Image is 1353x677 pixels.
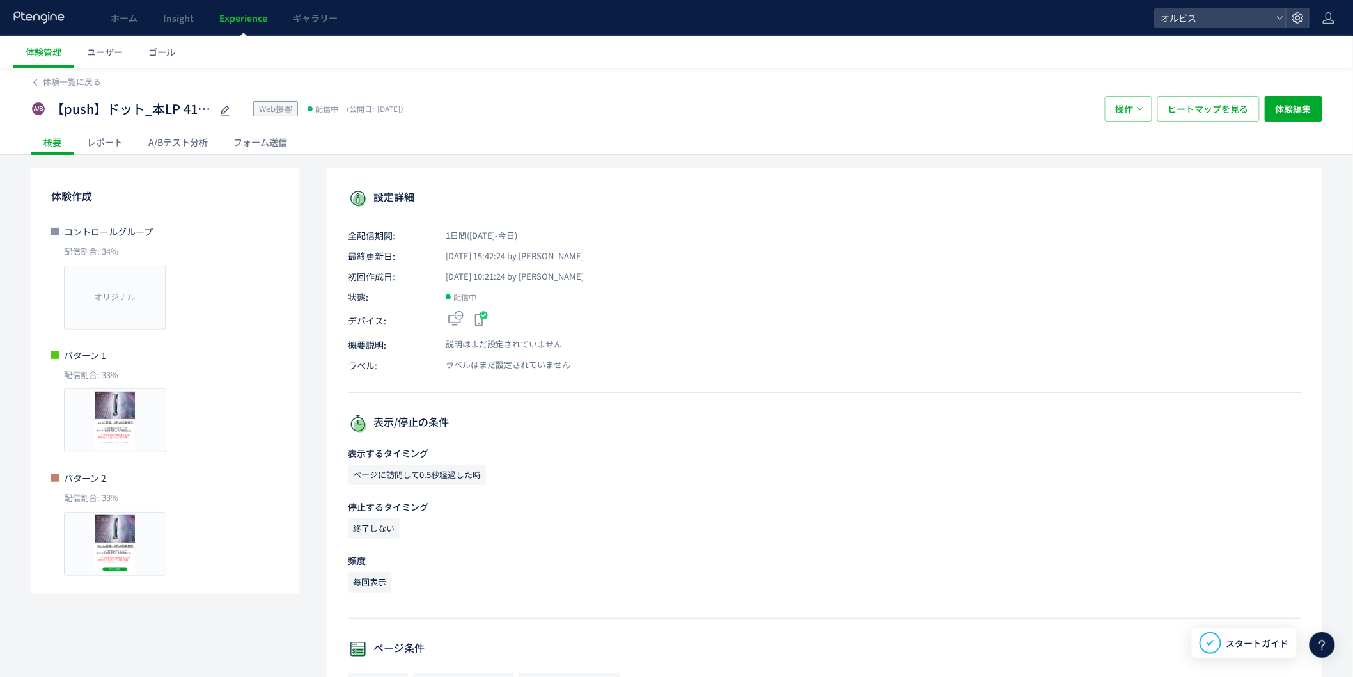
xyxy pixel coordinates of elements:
span: パターン 1 [64,349,106,362]
button: 操作 [1105,96,1152,122]
span: ホーム [111,12,137,24]
span: 体験管理 [26,45,61,58]
p: 配信割合: 34% [51,246,279,258]
span: 全配信期間: [348,229,431,242]
span: 説明はまだ設定されていません [431,338,562,351]
span: コントロールグループ [64,225,153,238]
p: 表示/停止の条件 [348,413,1302,434]
img: ad65ed1aac7d4d1731b9442998e5f2ac1755756399641.png [67,515,163,573]
span: 体験一覧に戻る [43,76,101,88]
span: 毎回表示 [348,572,391,593]
p: 体験作成 [51,186,279,206]
span: 配信中 [453,291,476,303]
span: デバイス: [348,314,431,327]
span: 状態: [348,291,431,303]
span: 表示するタイミング [348,447,428,459]
span: (公開日: [347,103,374,114]
span: 体験編集 [1276,96,1311,122]
span: [DATE] 15:42:24 by [PERSON_NAME] [431,250,584,262]
span: 配信中 [315,102,338,115]
span: Web接客 [259,102,292,115]
span: 概要説明: [348,338,431,351]
span: 頻度 [348,554,366,567]
span: ラベル: [348,359,431,372]
span: オルビス [1157,8,1271,28]
div: フォーム送信 [221,129,300,155]
span: 操作 [1116,96,1134,122]
span: [DATE]） [343,103,408,114]
span: ゴール [148,45,175,58]
span: 【push】ドット_本LP 413-1_popup（リンクル） [51,100,211,118]
button: 体験編集 [1265,96,1322,122]
div: 概要 [31,129,74,155]
span: Experience [219,12,267,24]
span: ギャラリー [293,12,338,24]
p: 配信割合: 33% [51,492,279,504]
span: [DATE] 10:21:24 by [PERSON_NAME] [431,271,584,283]
p: 配信割合: 33% [51,369,279,381]
span: Insight [163,12,194,24]
span: スタートガイド [1226,637,1289,650]
span: ヒートマップを見る [1168,96,1249,122]
button: ヒートマップを見る [1157,96,1260,122]
p: 設定詳細 [348,188,1302,209]
p: ページ条件 [348,639,1302,660]
div: レポート [74,129,136,155]
span: 最終更新日: [348,250,431,262]
span: ラベルはまだ設定されていません [431,359,570,371]
div: オリジナル [65,266,166,330]
span: パターン 2 [64,472,106,484]
span: 初回作成日: [348,270,431,283]
span: ユーザー [87,45,123,58]
div: A/Bテスト分析 [136,129,221,155]
img: 671d6c1b46a38a0ebf56f8930ff52f371755756399650.png [67,392,163,449]
span: 終了しない [348,518,400,539]
span: 1日間([DATE]-今日) [431,230,517,242]
span: 停止するタイミング [348,500,428,513]
span: ページに訪問して0.5秒経過した時 [348,465,486,485]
